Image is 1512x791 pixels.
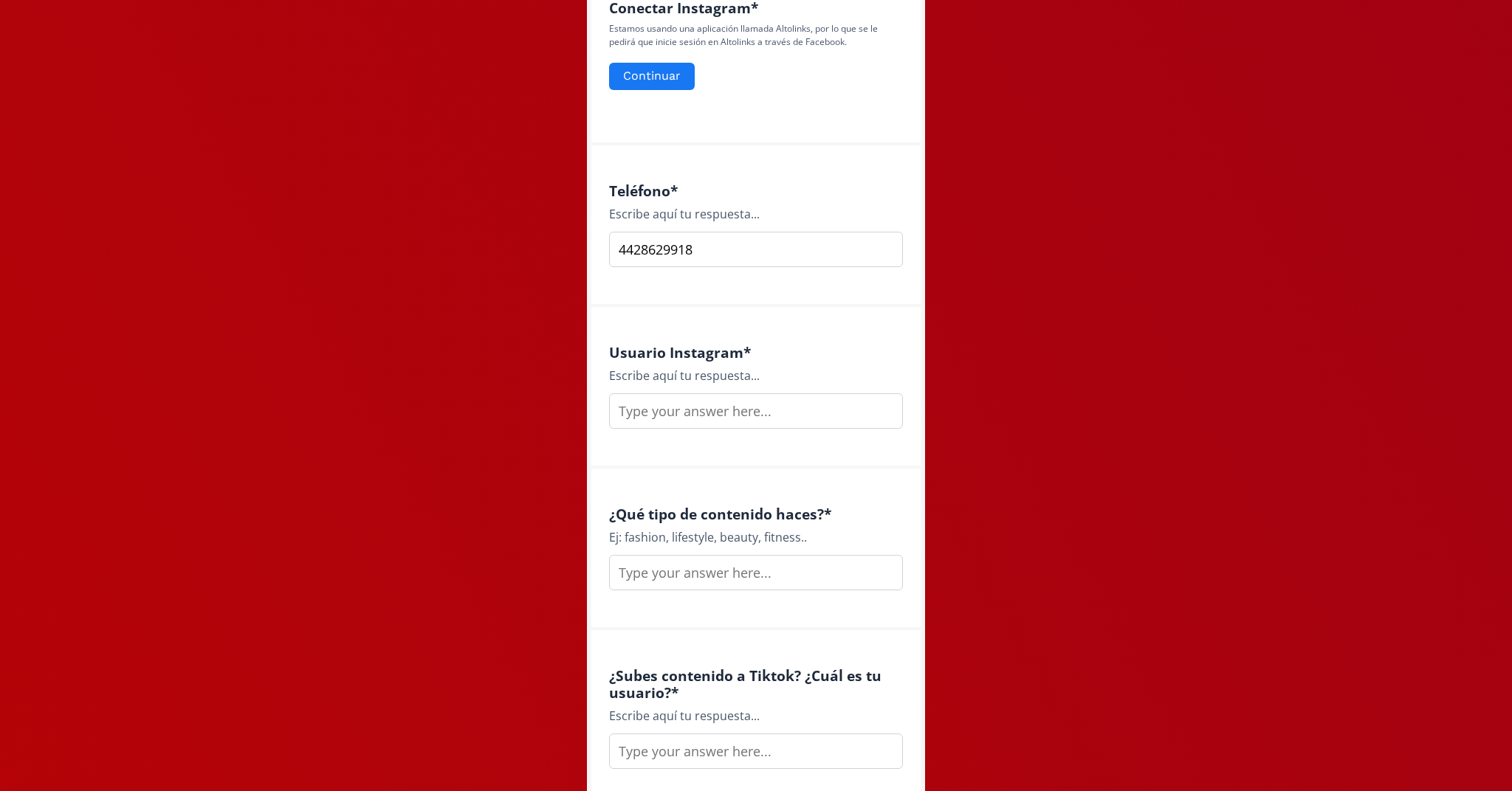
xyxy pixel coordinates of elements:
h4: ¿Subes contenido a Tiktok? ¿Cuál es tu usuario? * [609,667,903,701]
input: Type your answer here... [609,733,903,769]
button: Continuar [609,63,695,90]
div: Escribe aquí tu respuesta... [609,707,903,725]
input: Type your answer here... [609,393,903,429]
input: Type your answer here... [609,232,903,267]
h4: ¿Qué tipo de contenido haces? * [609,505,903,522]
h4: Usuario Instagram * [609,344,903,361]
p: Estamos usando una aplicación llamada Altolinks, por lo que se le pedirá que inicie sesión en Alt... [609,22,903,49]
div: Ej: fashion, lifestyle, beauty, fitness.. [609,528,903,546]
h4: Teléfono * [609,182,903,199]
input: Type your answer here... [609,555,903,590]
div: Escribe aquí tu respuesta... [609,367,903,384]
div: Escribe aquí tu respuesta... [609,205,903,223]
